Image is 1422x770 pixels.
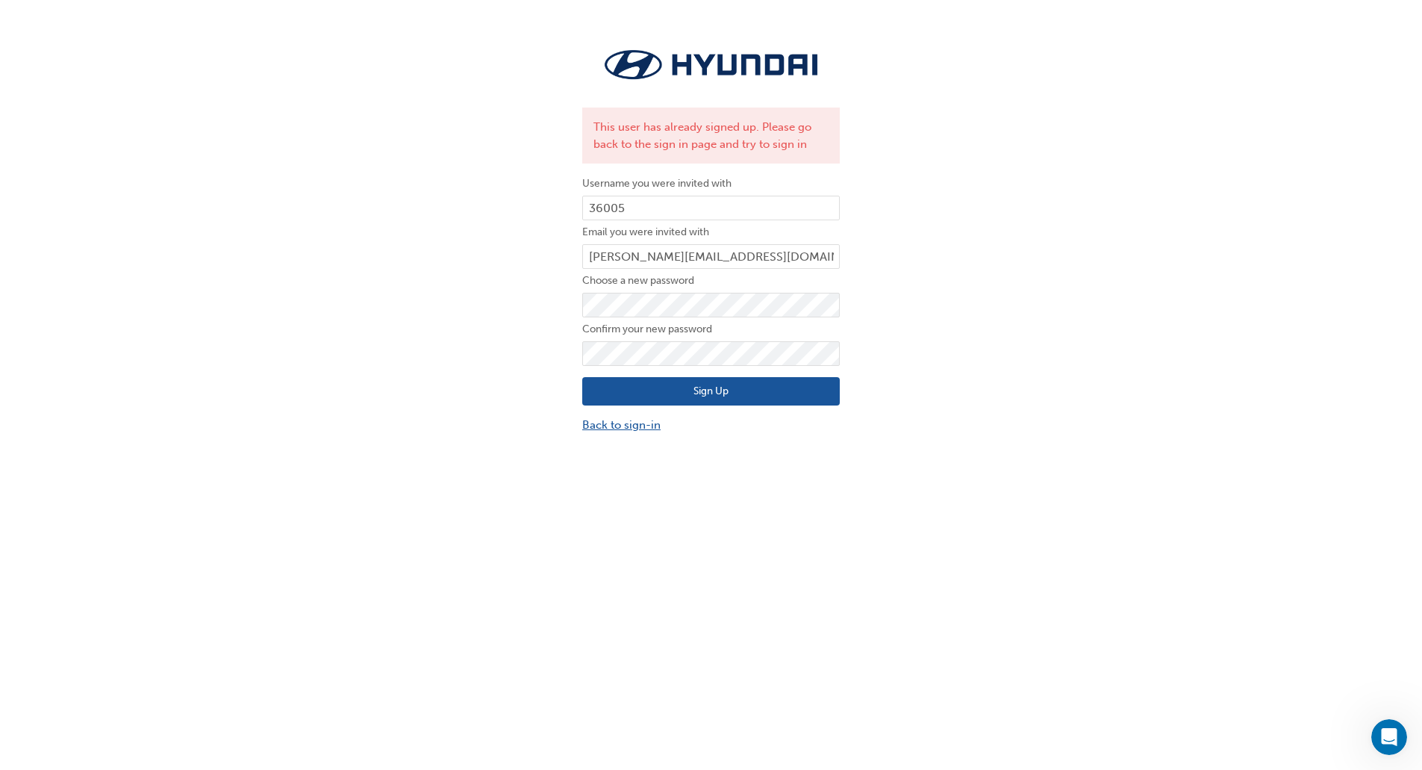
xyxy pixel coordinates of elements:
button: Sign Up [582,377,840,406]
label: Username you were invited with [582,175,840,193]
img: Trak [582,45,840,85]
label: Choose a new password [582,272,840,290]
input: Username [582,196,840,221]
label: Email you were invited with [582,223,840,241]
a: Back to sign-in [582,417,840,434]
label: Confirm your new password [582,320,840,338]
iframe: Intercom live chat [1371,719,1407,755]
div: This user has already signed up. Please go back to the sign in page and try to sign in [582,108,840,164]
